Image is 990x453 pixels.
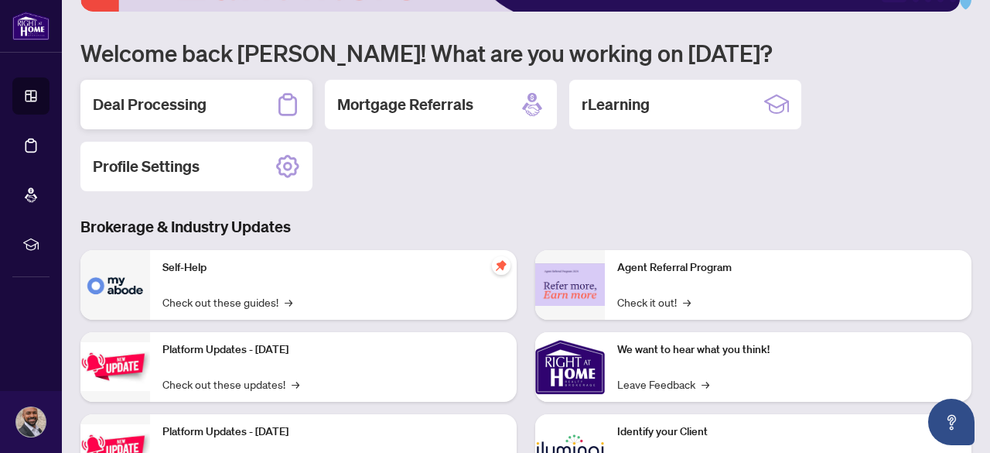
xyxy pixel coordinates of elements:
[617,341,959,359] p: We want to hear what you think!
[93,94,207,115] h2: Deal Processing
[492,256,510,275] span: pushpin
[80,342,150,391] img: Platform Updates - July 21, 2025
[928,399,975,445] button: Open asap
[292,376,299,393] span: →
[80,216,971,238] h3: Brokerage & Industry Updates
[16,407,46,437] img: Profile Icon
[582,94,650,115] h2: rLearning
[702,376,709,393] span: →
[80,250,150,320] img: Self-Help
[162,259,504,276] p: Self-Help
[617,424,959,441] p: Identify your Client
[162,293,292,311] a: Check out these guides!→
[12,12,49,40] img: logo
[535,263,605,306] img: Agent Referral Program
[285,293,292,311] span: →
[80,38,971,67] h1: Welcome back [PERSON_NAME]! What are you working on [DATE]?
[93,156,200,177] h2: Profile Settings
[683,293,691,311] span: →
[617,376,709,393] a: Leave Feedback→
[617,293,691,311] a: Check it out!→
[162,376,299,393] a: Check out these updates!→
[162,424,504,441] p: Platform Updates - [DATE]
[162,341,504,359] p: Platform Updates - [DATE]
[617,259,959,276] p: Agent Referral Program
[337,94,473,115] h2: Mortgage Referrals
[535,332,605,402] img: We want to hear what you think!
